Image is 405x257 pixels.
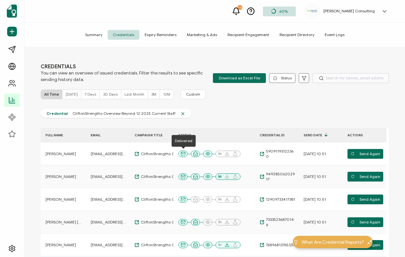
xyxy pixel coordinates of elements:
[347,217,383,227] button: Send Again
[68,111,180,116] span: CliftonStrengths Overview Beyond 12 2025 Current Staff
[307,10,317,13] img: 70dd2694-f904-4f43-8772-4f37ea005c51.png
[91,151,126,156] span: [EMAIL_ADDRESS][DOMAIN_NAME]
[163,92,170,97] span: 12M
[186,92,200,97] span: Custom
[139,151,204,156] span: CliftonStrengths Overview Beyond 12 2025 Current Staff
[139,30,182,40] span: Expiry Reminders
[351,172,380,182] span: Send Again
[312,73,389,83] input: Search for names, email addresses, and IDs
[46,151,76,156] span: [PERSON_NAME]
[260,149,295,159] a: 59091193122360
[130,131,174,139] div: CAMPAIGN TITLE
[372,226,405,257] iframe: Chat Widget
[41,63,203,70] span: CREDENTIALS
[260,242,294,248] a: 76896813765337
[174,131,255,139] div: STATUS
[351,195,380,204] span: Send Again
[238,5,242,10] div: 10
[222,30,274,40] span: Recipient Engagement
[320,30,350,40] span: Event Logs
[86,131,130,139] div: EMAIL
[41,131,86,139] div: FULL NAME
[304,197,326,202] span: [DATE] 10:51
[139,220,204,225] span: CliftonStrengths Overview Beyond 12 2025 Current Staff
[182,30,222,40] span: Marketing & Ads
[139,242,204,248] span: CliftonStrengths Overview Beyond 12 2025 Current Staff
[219,73,260,83] span: Download as Excel File
[264,171,295,182] span: 94928506202917
[260,217,295,227] a: 73335236870146
[91,197,126,202] span: [EMAIL_ADDRESS][DOMAIN_NAME]
[46,111,68,116] span: Credential
[124,92,144,97] span: Last Month
[304,151,326,156] span: [DATE] 10:51
[151,92,156,97] span: 3M
[323,9,375,13] h5: [PERSON_NAME] Consulting
[139,197,204,202] span: CliftonStrengths Overview Beyond 12 2025 Current Staff
[46,174,76,179] span: [PERSON_NAME]
[302,239,364,246] span: What Are Credential Reports?
[139,174,204,179] span: CliftonStrengths Overview Beyond 12 2025 Current Staff
[175,138,192,143] span: Delivered
[274,30,320,40] span: Recipient Directory
[103,92,118,97] span: 30 Days
[264,149,295,159] span: 59091193122360
[304,174,326,179] span: [DATE] 10:51
[66,92,78,97] span: [DATE]
[91,174,126,179] span: [EMAIL_ADDRESS][DOMAIN_NAME]
[304,220,326,225] span: [DATE] 10:51
[213,73,266,83] button: Download as Excel File
[299,129,343,141] div: Send Date
[351,149,380,159] span: Send Again
[46,197,76,202] span: [PERSON_NAME]
[269,73,295,83] button: Status
[255,131,299,139] div: CREDENTIAL ID
[85,92,96,97] span: 7 Days
[367,240,372,245] img: minimize-icon.svg
[264,217,295,227] span: 73335236870146
[80,30,108,40] span: Summary
[91,220,126,225] span: [EMAIL_ADDRESS][DOMAIN_NAME]
[46,220,83,225] span: [PERSON_NAME] [PERSON_NAME]
[347,195,383,204] button: Send Again
[343,131,386,139] div: ACTIONS
[180,89,206,99] button: Custom
[264,197,295,202] span: 12909733417381
[260,197,295,202] a: 12909733417381
[351,217,380,227] span: Send Again
[347,172,383,182] button: Send Again
[44,92,59,97] span: All Time
[7,5,17,18] img: sertifier-logomark-colored.svg
[41,70,203,83] span: You can view an overview of issued credentials. Filter the results to see specific sending histor...
[91,242,126,248] span: [EMAIL_ADDRESS][DOMAIN_NAME]
[347,149,383,159] button: Send Again
[279,9,288,14] span: 60%
[46,242,76,248] span: [PERSON_NAME]
[108,30,139,40] span: Credentials
[260,171,295,182] a: 94928506202917
[264,242,294,248] span: 76896813765337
